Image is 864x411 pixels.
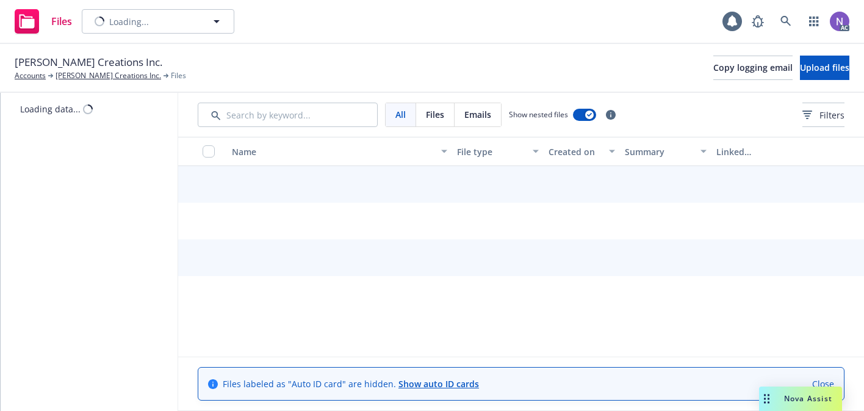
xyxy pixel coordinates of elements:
[800,62,849,73] span: Upload files
[395,108,406,121] span: All
[509,109,568,120] span: Show nested files
[802,109,844,122] span: Filters
[759,387,774,411] div: Drag to move
[426,108,444,121] span: Files
[713,56,793,80] button: Copy logging email
[232,145,434,158] div: Name
[784,393,832,404] span: Nova Assist
[15,54,162,70] span: [PERSON_NAME] Creations Inc.
[544,137,620,166] button: Created on
[800,56,849,80] button: Upload files
[802,9,826,34] a: Switch app
[746,9,770,34] a: Report a Bug
[20,103,81,115] div: Loading data...
[713,62,793,73] span: Copy logging email
[716,145,798,158] div: Linked associations
[198,103,378,127] input: Search by keyword...
[711,137,803,166] button: Linked associations
[109,15,149,28] span: Loading...
[625,145,693,158] div: Summary
[227,137,452,166] button: Name
[549,145,602,158] div: Created on
[774,9,798,34] a: Search
[203,145,215,158] input: Select all
[812,377,834,390] a: Close
[223,377,479,390] span: Files labeled as "Auto ID card" are hidden.
[464,108,491,121] span: Emails
[452,137,544,166] button: File type
[819,109,844,122] span: Filters
[802,103,844,127] button: Filters
[82,9,234,34] button: Loading...
[10,4,77,38] a: Files
[56,70,161,81] a: [PERSON_NAME] Creations Inc.
[171,70,186,81] span: Files
[830,12,849,31] img: photo
[51,16,72,26] span: Files
[398,378,479,390] a: Show auto ID cards
[620,137,711,166] button: Summary
[15,70,46,81] a: Accounts
[759,387,842,411] button: Nova Assist
[457,145,525,158] div: File type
